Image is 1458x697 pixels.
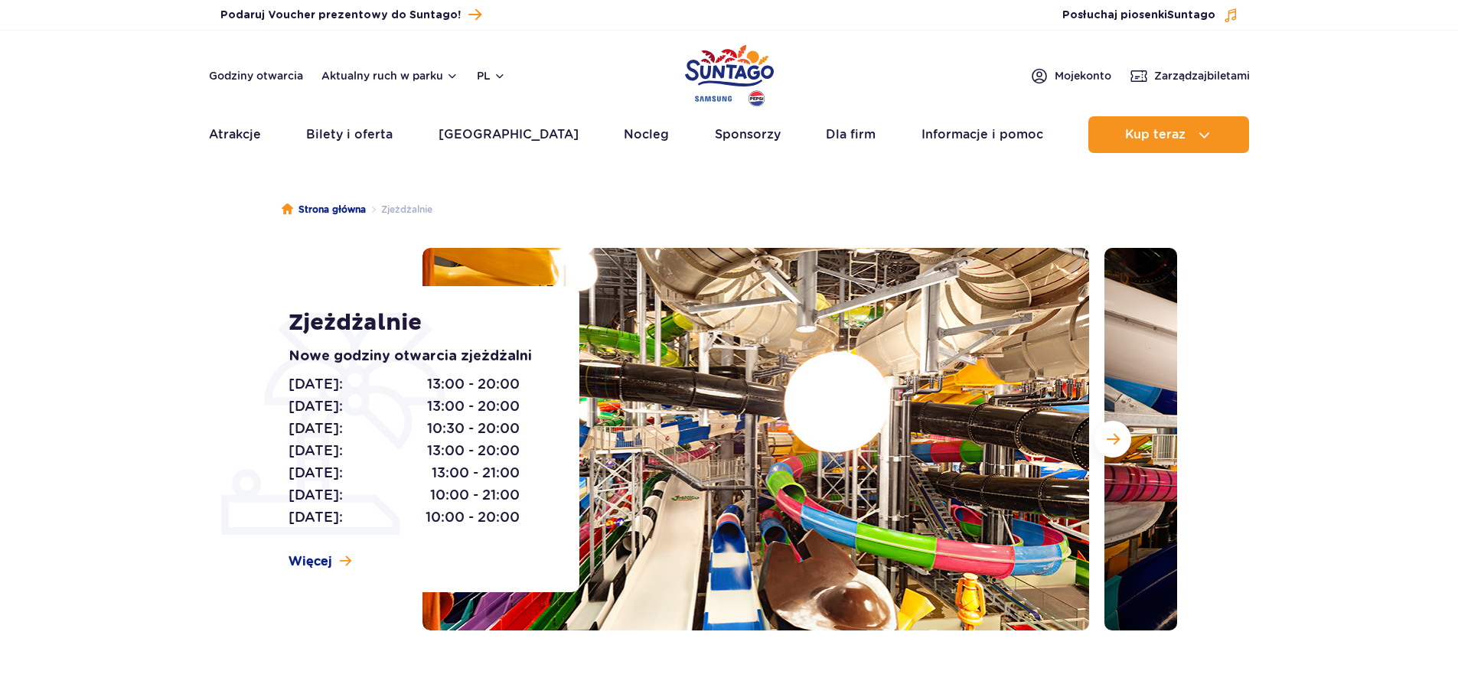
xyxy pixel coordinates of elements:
[306,116,393,153] a: Bilety i oferta
[1055,68,1111,83] span: Moje konto
[826,116,876,153] a: Dla firm
[430,484,520,506] span: 10:00 - 21:00
[289,553,351,570] a: Więcej
[1167,10,1215,21] span: Suntago
[426,506,520,528] span: 10:00 - 20:00
[921,116,1043,153] a: Informacje i pomoc
[1154,68,1250,83] span: Zarządzaj biletami
[427,396,520,417] span: 13:00 - 20:00
[1130,67,1250,85] a: Zarządzajbiletami
[1125,128,1186,142] span: Kup teraz
[624,116,669,153] a: Nocleg
[289,396,343,417] span: [DATE]:
[289,484,343,506] span: [DATE]:
[366,202,432,217] li: Zjeżdżalnie
[220,8,461,23] span: Podaruj Voucher prezentowy do Suntago!
[1062,8,1238,23] button: Posłuchaj piosenkiSuntago
[427,373,520,395] span: 13:00 - 20:00
[289,418,343,439] span: [DATE]:
[209,68,303,83] a: Godziny otwarcia
[439,116,579,153] a: [GEOGRAPHIC_DATA]
[1030,67,1111,85] a: Mojekonto
[289,373,343,395] span: [DATE]:
[1088,116,1249,153] button: Kup teraz
[220,5,481,25] a: Podaruj Voucher prezentowy do Suntago!
[427,418,520,439] span: 10:30 - 20:00
[289,309,545,337] h1: Zjeżdżalnie
[289,553,332,570] span: Więcej
[432,462,520,484] span: 13:00 - 21:00
[1094,421,1131,458] button: Następny slajd
[289,346,545,367] p: Nowe godziny otwarcia zjeżdżalni
[209,116,261,153] a: Atrakcje
[685,38,774,109] a: Park of Poland
[477,68,506,83] button: pl
[1062,8,1215,23] span: Posłuchaj piosenki
[321,70,458,82] button: Aktualny ruch w parku
[715,116,781,153] a: Sponsorzy
[289,440,343,461] span: [DATE]:
[289,506,343,528] span: [DATE]:
[289,462,343,484] span: [DATE]:
[427,440,520,461] span: 13:00 - 20:00
[282,202,366,217] a: Strona główna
